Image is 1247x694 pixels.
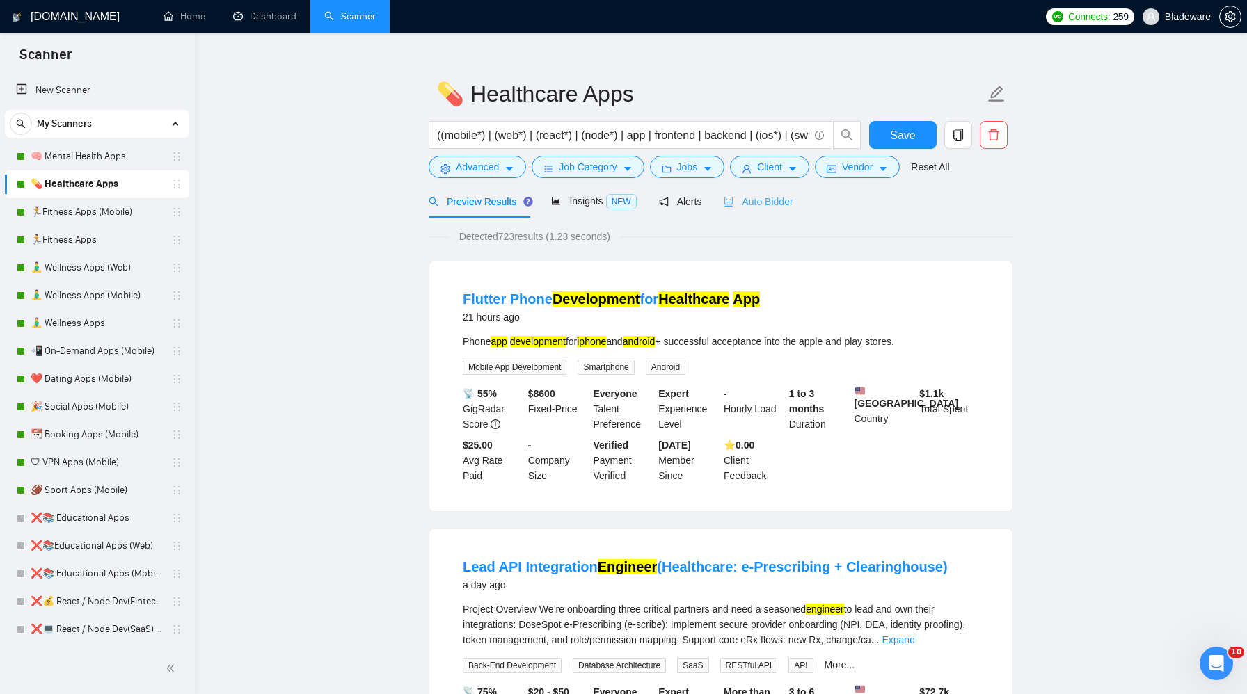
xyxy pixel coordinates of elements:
[5,76,189,104] li: New Scanner
[980,129,1007,141] span: delete
[525,437,591,483] div: Company Size
[525,386,591,432] div: Fixed-Price
[721,386,786,432] div: Hourly Load
[31,476,163,504] a: 🏈 Sport Apps (Mobile)
[662,163,672,174] span: folder
[1052,11,1063,22] img: upwork-logo.png
[869,121,937,149] button: Save
[491,419,500,429] span: info-circle
[1146,12,1156,22] span: user
[171,179,182,190] span: holder
[171,346,182,357] span: holder
[733,291,760,307] mark: App
[31,143,163,170] a: 🧠 Mental Health Apps
[591,437,656,483] div: Payment Verified
[164,10,205,22] a: homeHome
[171,373,182,385] span: holder
[789,388,825,414] b: 1 to 3 months
[171,290,182,301] span: holder
[31,282,163,309] a: 🧘‍♂️ Wellness Apps (Mobile)
[1219,11,1241,22] a: setting
[12,6,22,29] img: logo
[171,596,182,607] span: holder
[882,634,914,645] a: Expand
[577,336,606,347] mark: iphone
[10,119,31,129] span: search
[911,159,949,175] a: Reset All
[551,196,561,206] span: area-chart
[594,388,637,399] b: Everyone
[528,388,555,399] b: $ 8600
[834,129,860,141] span: search
[429,197,438,207] span: search
[677,159,698,175] span: Jobs
[594,439,629,451] b: Verified
[855,386,865,396] img: 🇺🇸
[171,513,182,524] span: holder
[171,401,182,412] span: holder
[559,159,617,175] span: Job Category
[31,560,163,588] a: ❌📚 Educational Apps (Mobile)
[31,615,163,643] a: ❌💻 React / Node Dev(SaaS) - (FT, Hourly, 3+)
[815,131,824,140] span: info-circle
[916,386,982,432] div: Total Spent
[1113,9,1128,24] span: 259
[786,386,852,432] div: Duration
[171,457,182,468] span: holder
[510,336,566,347] mark: development
[659,196,702,207] span: Alerts
[31,588,163,615] a: ❌💰 React / Node Dev(Fintech) - (FT, Hourly)
[944,121,972,149] button: copy
[730,156,809,178] button: userClientcaret-down
[646,360,685,375] span: Android
[623,163,633,174] span: caret-down
[10,113,32,135] button: search
[31,365,163,393] a: ❤️ Dating Apps (Mobile)
[1220,11,1241,22] span: setting
[37,110,92,138] span: My Scanners
[945,129,971,141] span: copy
[460,386,525,432] div: GigRadar Score
[171,318,182,329] span: holder
[833,121,861,149] button: search
[31,449,163,476] a: 🛡 VPN Apps (Mobile)
[842,159,873,175] span: Vendor
[171,429,182,440] span: holder
[31,421,163,449] a: 📆 Booking Apps (Mobile)
[463,559,948,574] a: Lead API IntegrationEngineer(Healthcare: e‑Prescribing + Clearinghouse)
[31,226,163,254] a: 🏃Fitness Apps
[591,386,656,432] div: Talent Preference
[788,658,813,673] span: API
[463,334,979,349] div: Phone for and + successful acceptance into the apple and play stores.
[551,195,636,207] span: Insights
[522,195,534,208] div: Tooltip anchor
[171,207,182,218] span: holder
[31,309,163,337] a: 🧘‍♂️ Wellness Apps
[720,658,778,673] span: RESTful API
[724,439,754,451] b: ⭐️ 0.00
[171,485,182,496] span: holder
[543,163,553,174] span: bars
[324,10,376,22] a: searchScanner
[460,437,525,483] div: Avg Rate Paid
[890,127,915,144] span: Save
[463,602,979,647] div: Project Overview We’re onboarding three critical partners and need a seasoned to lead and own the...
[1219,6,1241,28] button: setting
[171,568,182,579] span: holder
[658,388,689,399] b: Expert
[1068,9,1110,24] span: Connects:
[742,163,752,174] span: user
[852,386,917,432] div: Country
[825,659,855,670] a: More...
[1200,647,1233,680] iframe: Intercom live chat
[1228,647,1244,658] span: 10
[463,360,566,375] span: Mobile App Development
[437,127,809,144] input: Search Freelance Jobs...
[987,85,1006,103] span: edit
[656,386,721,432] div: Experience Level
[429,196,529,207] span: Preview Results
[871,634,880,645] span: ...
[505,163,514,174] span: caret-down
[463,658,562,673] span: Back-End Development
[827,163,836,174] span: idcard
